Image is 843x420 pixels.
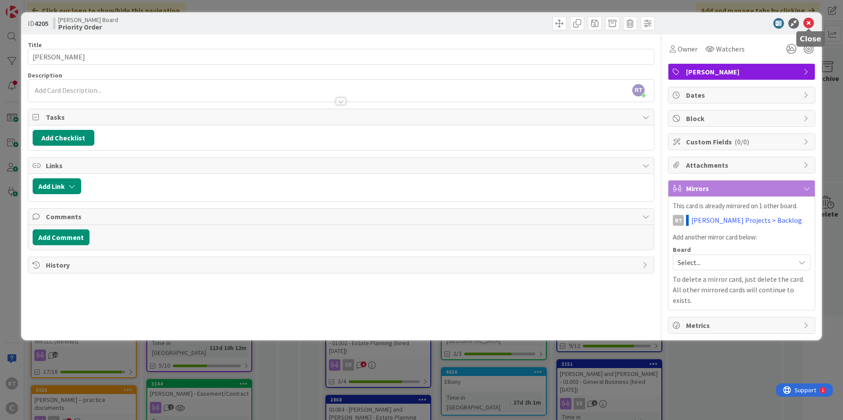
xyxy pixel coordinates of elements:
[46,211,638,222] span: Comments
[716,44,745,54] span: Watchers
[800,35,821,43] h5: Close
[28,18,48,29] span: ID
[735,137,749,146] span: ( 0/0 )
[686,136,799,147] span: Custom Fields
[19,1,40,12] span: Support
[58,23,118,30] b: Priority Order
[686,113,799,124] span: Block
[686,66,799,77] span: [PERSON_NAME]
[686,320,799,331] span: Metrics
[673,201,810,211] p: This card is already mirrored on 1 other board.
[46,4,48,11] div: 1
[691,215,802,225] a: [PERSON_NAME] Projects > Backlog
[673,232,810,243] p: Add another mirror card below:
[673,274,810,306] p: To delete a mirror card, just delete the card. All other mirrored cards will continue to exists.
[28,49,654,65] input: type card name here...
[46,112,638,122] span: Tasks
[58,16,118,23] span: [PERSON_NAME] Board
[34,19,48,28] b: 4205
[673,247,691,253] span: Board
[632,84,645,96] span: RT
[686,90,799,100] span: Dates
[28,41,42,49] label: Title
[673,215,684,226] div: RT
[686,160,799,170] span: Attachments
[678,256,791,269] span: Select...
[46,260,638,270] span: History
[46,160,638,171] span: Links
[678,44,698,54] span: Owner
[28,71,62,79] span: Description
[33,178,81,194] button: Add Link
[33,229,90,245] button: Add Comment
[33,130,94,146] button: Add Checklist
[686,183,799,194] span: Mirrors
